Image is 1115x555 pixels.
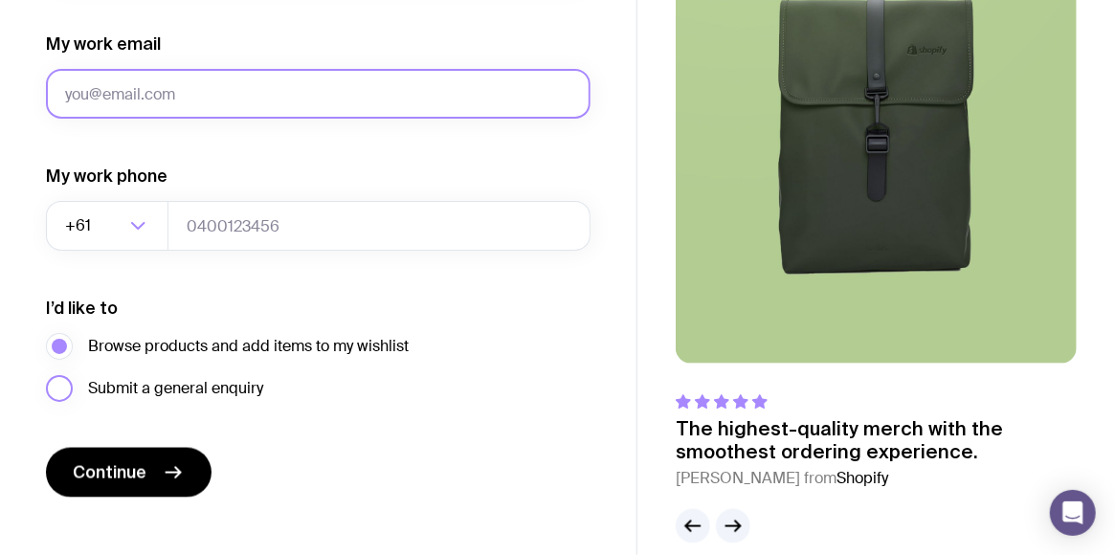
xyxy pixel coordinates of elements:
button: Continue [46,448,212,498]
div: Open Intercom Messenger [1050,490,1096,536]
label: My work email [46,33,161,55]
input: 0400123456 [167,201,591,251]
div: Search for option [46,201,168,251]
label: I’d like to [46,297,118,320]
span: Continue [73,461,146,484]
cite: [PERSON_NAME] from [676,467,1077,490]
p: The highest-quality merch with the smoothest ordering experience. [676,417,1077,463]
span: Submit a general enquiry [88,377,263,400]
span: +61 [65,201,95,251]
input: you@email.com [46,69,591,119]
label: My work phone [46,165,167,188]
span: Browse products and add items to my wishlist [88,335,409,358]
span: Shopify [836,468,888,488]
input: Search for option [95,201,124,251]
